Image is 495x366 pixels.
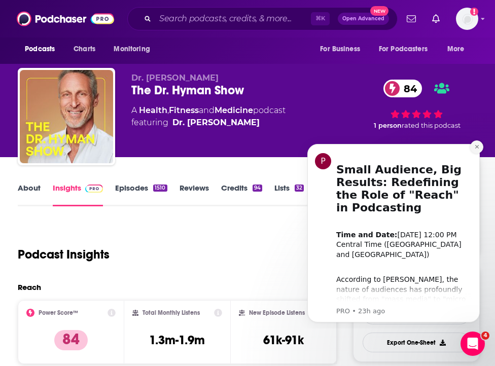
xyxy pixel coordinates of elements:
iframe: Intercom live chat [461,332,485,356]
span: Logged in as AutumnKatie [456,8,478,30]
p: 84 [54,330,88,350]
h2: Total Monthly Listens [143,309,200,316]
div: A podcast [131,104,286,129]
span: More [447,42,465,56]
span: and [199,105,215,115]
button: Export One-Sheet [363,333,470,352]
span: ⌘ K [311,12,330,25]
span: 1 person [374,122,402,129]
input: Search podcasts, credits, & more... [155,11,311,27]
span: For Business [320,42,360,56]
button: Open AdvancedNew [338,13,389,25]
h2: Reach [18,282,41,292]
iframe: Intercom notifications message [292,135,495,328]
span: , [167,105,169,115]
button: open menu [18,40,68,59]
h3: 61k-91k [263,333,304,348]
a: Lists32 [274,183,304,206]
a: 84 [383,80,422,97]
a: Show notifications dropdown [403,10,420,27]
div: Search podcasts, credits, & more... [127,7,398,30]
span: rated this podcast [402,122,461,129]
img: User Profile [456,8,478,30]
h2: New Episode Listens [249,309,305,316]
a: Fitness [169,105,199,115]
a: Health [139,105,167,115]
a: InsightsPodchaser Pro [53,183,103,206]
a: Reviews [180,183,209,206]
button: Show profile menu [456,8,478,30]
h3: 1.3m-1.9m [149,333,205,348]
span: New [370,6,388,16]
span: 84 [394,80,422,97]
div: 94 [253,185,262,192]
a: Episodes1510 [115,183,167,206]
button: open menu [313,40,373,59]
span: Charts [74,42,95,56]
a: Medicine [215,105,253,115]
svg: Add a profile image [470,8,478,16]
button: open menu [107,40,163,59]
span: Monitoring [114,42,150,56]
span: Podcasts [25,42,55,56]
img: Podchaser - Follow, Share and Rate Podcasts [17,9,114,28]
div: Dr. [PERSON_NAME] [172,117,260,129]
button: open menu [372,40,442,59]
span: 4 [481,332,489,340]
a: Credits94 [221,183,262,206]
a: Show notifications dropdown [428,10,444,27]
a: Charts [67,40,101,59]
a: About [18,183,41,206]
h2: Power Score™ [39,309,78,316]
span: featuring [131,117,286,129]
span: Open Advanced [342,16,384,21]
img: The Dr. Hyman Show [20,70,113,163]
button: open menu [440,40,477,59]
span: Dr. [PERSON_NAME] [131,73,219,83]
div: 84 1 personrated this podcast [353,73,480,136]
img: Podchaser Pro [85,185,103,193]
div: 1510 [153,185,167,192]
h1: Podcast Insights [18,247,110,262]
span: For Podcasters [379,42,428,56]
